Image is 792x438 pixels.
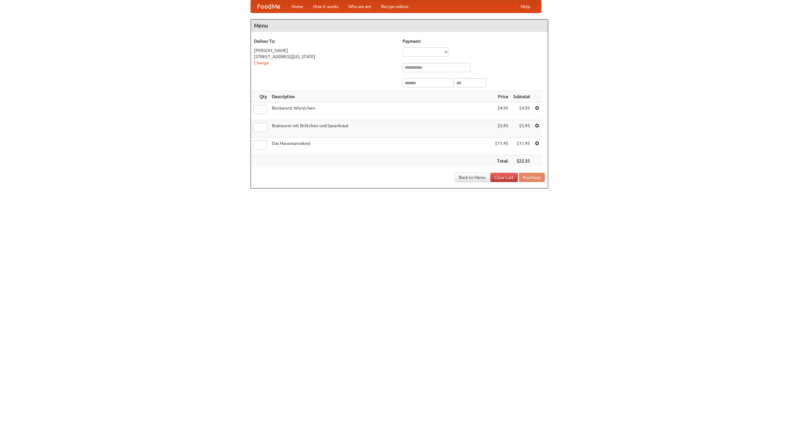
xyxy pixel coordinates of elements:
[519,173,545,182] button: Purchase
[254,54,396,60] div: [STREET_ADDRESS][US_STATE]
[511,155,532,167] th: $22.35
[490,173,518,182] a: Clear Cart
[376,0,413,13] a: Recipe videos
[254,47,396,54] div: [PERSON_NAME]
[516,0,535,13] a: Help
[511,91,532,102] th: Subtotal
[269,138,493,155] td: Das Hausmannskost
[511,138,532,155] td: $11.45
[251,20,548,32] h4: Menu
[286,0,308,13] a: Home
[402,38,545,44] h5: Payment:
[343,0,376,13] a: Who we are
[511,120,532,138] td: $5.95
[308,0,343,13] a: How it works
[493,155,511,167] th: Total:
[251,0,286,13] a: FoodMe
[254,60,269,65] a: Change
[455,173,489,182] a: Back to Menu
[254,38,396,44] h5: Deliver To:
[269,102,493,120] td: Bockwurst Würstchen
[493,102,511,120] td: $4.95
[511,102,532,120] td: $4.95
[269,120,493,138] td: Bratwurst mit Brötchen und Sauerkraut
[269,91,493,102] th: Description
[251,91,269,102] th: Qty
[493,120,511,138] td: $5.95
[493,91,511,102] th: Price
[493,138,511,155] td: $11.45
